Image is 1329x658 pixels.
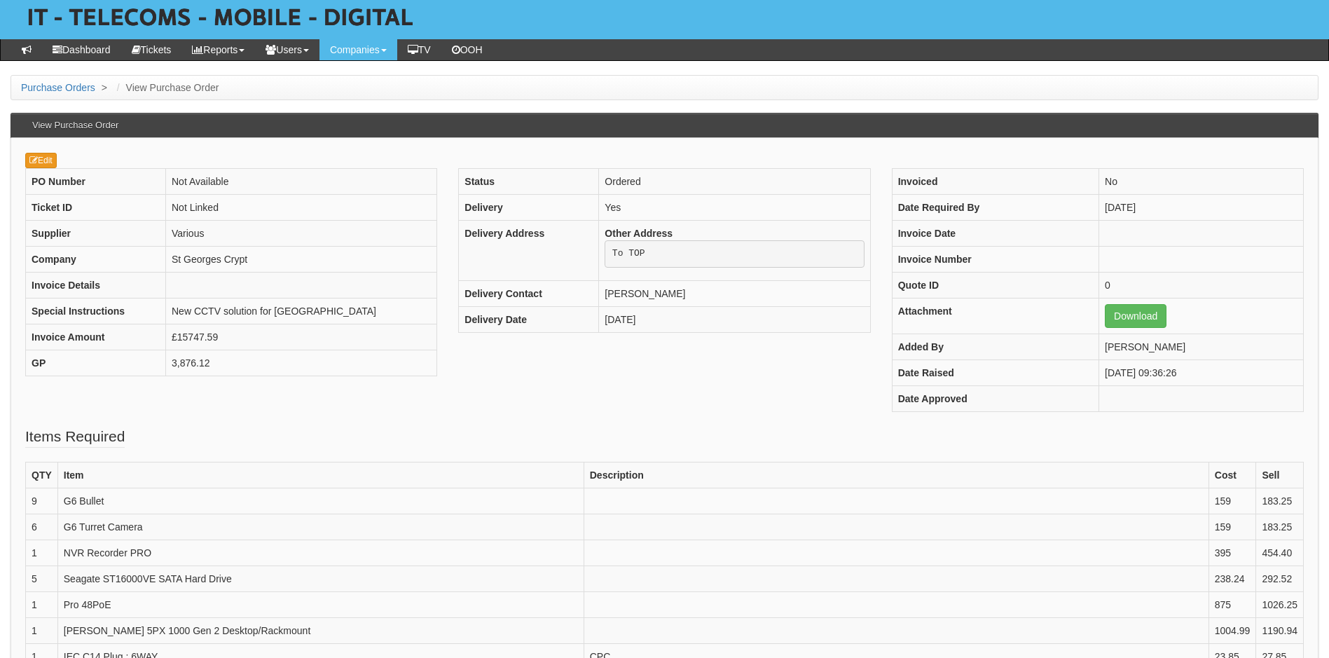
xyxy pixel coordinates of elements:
[599,307,870,333] td: [DATE]
[459,220,599,281] th: Delivery Address
[26,324,166,350] th: Invoice Amount
[57,514,584,540] td: G6 Turret Camera
[98,82,111,93] span: >
[121,39,182,60] a: Tickets
[26,220,166,246] th: Supplier
[459,281,599,307] th: Delivery Contact
[255,39,319,60] a: Users
[599,168,870,194] td: Ordered
[1256,462,1304,488] th: Sell
[166,246,437,272] td: St Georges Crypt
[166,298,437,324] td: New CCTV solution for [GEOGRAPHIC_DATA]
[1099,334,1304,359] td: [PERSON_NAME]
[166,194,437,220] td: Not Linked
[605,240,864,268] pre: To TOP
[166,168,437,194] td: Not Available
[599,281,870,307] td: [PERSON_NAME]
[57,488,584,514] td: G6 Bullet
[57,591,584,617] td: Pro 48PoE
[599,194,870,220] td: Yes
[26,566,58,591] td: 5
[1256,566,1304,591] td: 292.52
[181,39,255,60] a: Reports
[25,114,125,137] h3: View Purchase Order
[1256,617,1304,643] td: 1190.94
[166,350,437,376] td: 3,876.12
[892,194,1099,220] th: Date Required By
[584,462,1209,488] th: Description
[397,39,441,60] a: TV
[26,194,166,220] th: Ticket ID
[57,617,584,643] td: [PERSON_NAME] 5PX 1000 Gen 2 Desktop/Rackmount
[459,194,599,220] th: Delivery
[26,298,166,324] th: Special Instructions
[892,272,1099,298] th: Quote ID
[1209,488,1256,514] td: 159
[1209,591,1256,617] td: 875
[1099,194,1304,220] td: [DATE]
[1099,272,1304,298] td: 0
[459,168,599,194] th: Status
[26,540,58,566] td: 1
[1099,359,1304,385] td: [DATE] 09:36:26
[21,82,95,93] a: Purchase Orders
[166,220,437,246] td: Various
[1256,591,1304,617] td: 1026.25
[26,617,58,643] td: 1
[25,153,57,168] a: Edit
[1209,462,1256,488] th: Cost
[57,540,584,566] td: NVR Recorder PRO
[1209,540,1256,566] td: 395
[1256,540,1304,566] td: 454.40
[1099,168,1304,194] td: No
[26,246,166,272] th: Company
[892,359,1099,385] th: Date Raised
[26,514,58,540] td: 6
[57,462,584,488] th: Item
[892,220,1099,246] th: Invoice Date
[892,385,1099,411] th: Date Approved
[892,298,1099,334] th: Attachment
[26,168,166,194] th: PO Number
[26,488,58,514] td: 9
[1105,304,1166,328] a: Download
[26,272,166,298] th: Invoice Details
[1256,488,1304,514] td: 183.25
[441,39,493,60] a: OOH
[892,168,1099,194] th: Invoiced
[1209,514,1256,540] td: 159
[26,591,58,617] td: 1
[1209,617,1256,643] td: 1004.99
[166,324,437,350] td: £15747.59
[57,566,584,591] td: Seagate ST16000VE SATA Hard Drive
[892,246,1099,272] th: Invoice Number
[892,334,1099,359] th: Added By
[1256,514,1304,540] td: 183.25
[113,81,219,95] li: View Purchase Order
[26,350,166,376] th: GP
[459,307,599,333] th: Delivery Date
[26,462,58,488] th: QTY
[319,39,397,60] a: Companies
[25,426,125,448] legend: Items Required
[1209,566,1256,591] td: 238.24
[605,228,673,239] b: Other Address
[42,39,121,60] a: Dashboard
